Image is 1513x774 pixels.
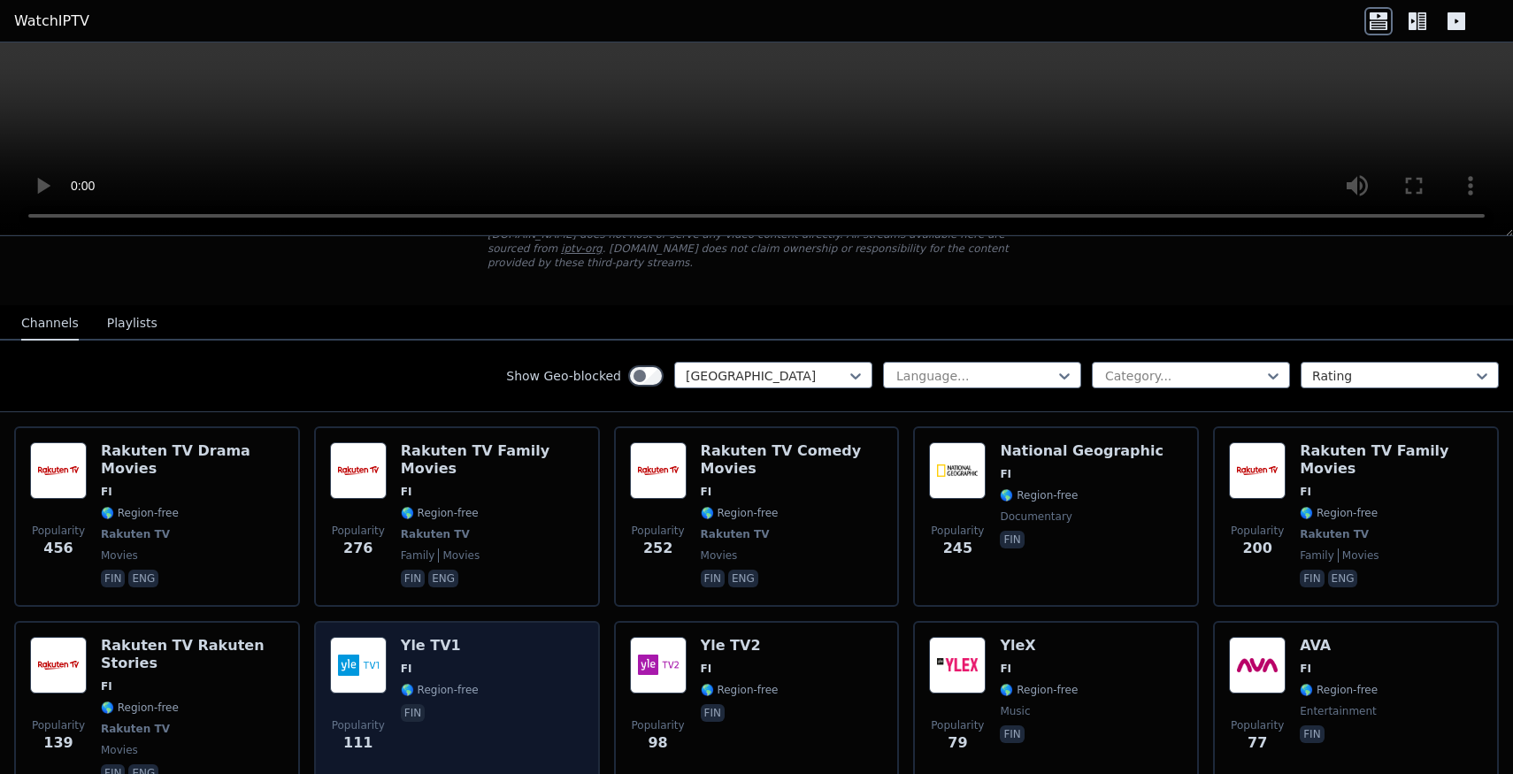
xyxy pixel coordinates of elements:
h6: Yle TV2 [701,637,779,655]
span: 🌎 Region-free [401,683,479,697]
p: fin [701,704,725,722]
span: Rakuten TV [101,527,170,541]
span: FI [701,662,712,676]
p: eng [728,570,758,587]
p: fin [1000,531,1024,548]
a: iptv-org [561,242,603,255]
span: 77 [1248,732,1267,754]
span: Popularity [632,718,685,732]
h6: Yle TV1 [401,637,479,655]
span: Popularity [332,718,385,732]
h6: Rakuten TV Drama Movies [101,442,284,478]
span: FI [401,485,412,499]
img: National Geographic [929,442,986,499]
img: Yle TV2 [630,637,687,694]
span: 🌎 Region-free [1000,488,1078,502]
h6: Rakuten TV Family Movies [401,442,584,478]
img: YleX [929,637,986,694]
button: Channels [21,307,79,341]
span: 139 [43,732,73,754]
span: Popularity [1231,718,1284,732]
span: 🌎 Region-free [701,683,779,697]
p: eng [128,570,158,587]
img: Rakuten TV Family Movies [330,442,387,499]
span: Rakuten TV [401,527,470,541]
span: movies [438,548,480,563]
img: Rakuten TV Family Movies [1229,442,1286,499]
span: 245 [943,538,972,559]
span: 🌎 Region-free [401,506,479,520]
span: 252 [643,538,672,559]
p: eng [428,570,458,587]
span: Popularity [931,718,984,732]
h6: AVA [1300,637,1378,655]
span: movies [101,743,138,757]
p: fin [401,570,425,587]
p: fin [1300,570,1324,587]
span: FI [101,485,112,499]
span: Popularity [931,524,984,538]
span: 🌎 Region-free [101,701,179,715]
p: fin [1000,725,1024,743]
p: fin [401,704,425,722]
span: Rakuten TV [1300,527,1369,541]
span: 🌎 Region-free [1000,683,1078,697]
span: FI [1000,662,1011,676]
span: Popularity [32,524,85,538]
h6: National Geographic [1000,442,1163,460]
h6: Rakuten TV Family Movies [1300,442,1483,478]
span: family [401,548,435,563]
span: movies [101,548,138,563]
span: Rakuten TV [701,527,770,541]
span: Popularity [1231,524,1284,538]
p: fin [1300,725,1324,743]
a: WatchIPTV [14,11,89,32]
span: FI [1300,485,1311,499]
span: FI [1000,467,1011,481]
span: 79 [948,732,967,754]
button: Playlists [107,307,157,341]
img: Rakuten TV Comedy Movies [630,442,687,499]
span: 🌎 Region-free [101,506,179,520]
span: entertainment [1300,704,1377,718]
span: FI [701,485,712,499]
span: 🌎 Region-free [701,506,779,520]
span: FI [401,662,412,676]
span: movies [1338,548,1379,563]
img: Rakuten TV Rakuten Stories [30,637,87,694]
span: movies [701,548,738,563]
img: Rakuten TV Drama Movies [30,442,87,499]
span: music [1000,704,1030,718]
span: FI [1300,662,1311,676]
span: 🌎 Region-free [1300,683,1378,697]
span: family [1300,548,1334,563]
p: [DOMAIN_NAME] does not host or serve any video content directly. All streams available here are s... [488,227,1025,270]
span: Popularity [32,718,85,732]
span: Popularity [332,524,385,538]
span: 🌎 Region-free [1300,506,1378,520]
img: AVA [1229,637,1286,694]
p: eng [1328,570,1358,587]
span: 276 [343,538,372,559]
span: 98 [648,732,667,754]
img: Yle TV1 [330,637,387,694]
span: 111 [343,732,372,754]
span: 200 [1242,538,1271,559]
span: documentary [1000,510,1072,524]
label: Show Geo-blocked [506,367,621,385]
span: Popularity [632,524,685,538]
p: fin [101,570,125,587]
h6: Rakuten TV Comedy Movies [701,442,884,478]
p: fin [701,570,725,587]
span: FI [101,679,112,694]
span: 456 [43,538,73,559]
span: Rakuten TV [101,722,170,736]
h6: Rakuten TV Rakuten Stories [101,637,284,672]
h6: YleX [1000,637,1078,655]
